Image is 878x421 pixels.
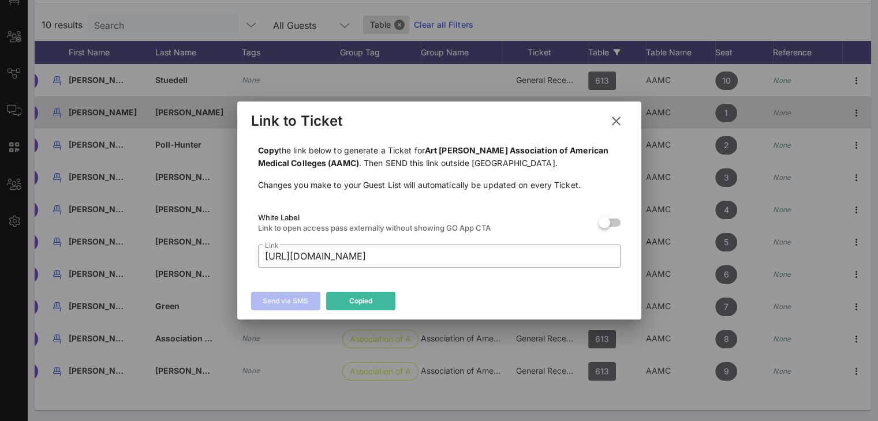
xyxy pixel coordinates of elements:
p: Changes you make to your Guest List will automatically be updated on every Ticket. [258,179,621,191]
b: Art [PERSON_NAME] Association of American Medical Colleges (AAMC) [258,145,608,168]
div: Copied [349,295,372,307]
b: Copy [258,145,279,155]
div: Link to open access pass externally without showing GO App CTA [258,223,589,232]
label: Link [265,241,278,250]
p: the link below to generate a Ticket for . Then SEND this link outside [GEOGRAPHIC_DATA]. [258,144,621,170]
div: Link to Ticket [251,112,343,130]
button: Send via SMS [251,292,320,310]
div: White Label [258,213,589,222]
div: Send via SMS [263,295,308,307]
button: Copied [326,292,395,310]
